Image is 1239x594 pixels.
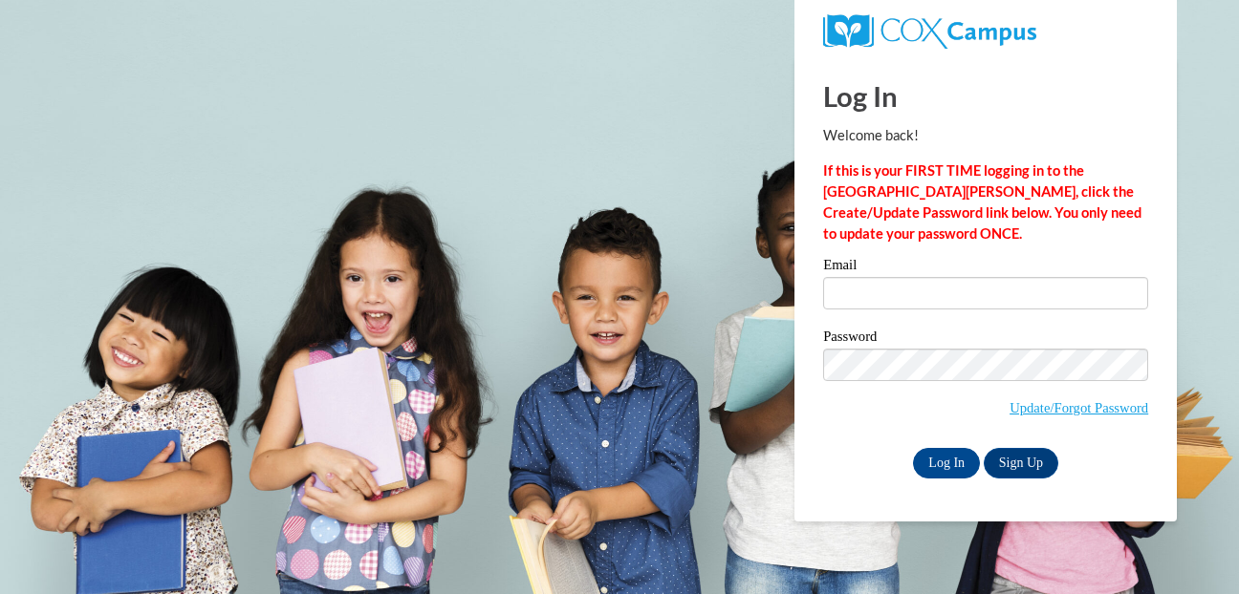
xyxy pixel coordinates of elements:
[823,258,1148,277] label: Email
[1010,400,1148,415] a: Update/Forgot Password
[984,448,1058,478] a: Sign Up
[823,329,1148,349] label: Password
[823,76,1148,116] h1: Log In
[823,125,1148,146] p: Welcome back!
[823,22,1036,38] a: COX Campus
[823,162,1141,242] strong: If this is your FIRST TIME logging in to the [GEOGRAPHIC_DATA][PERSON_NAME], click the Create/Upd...
[823,14,1036,49] img: COX Campus
[913,448,980,478] input: Log In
